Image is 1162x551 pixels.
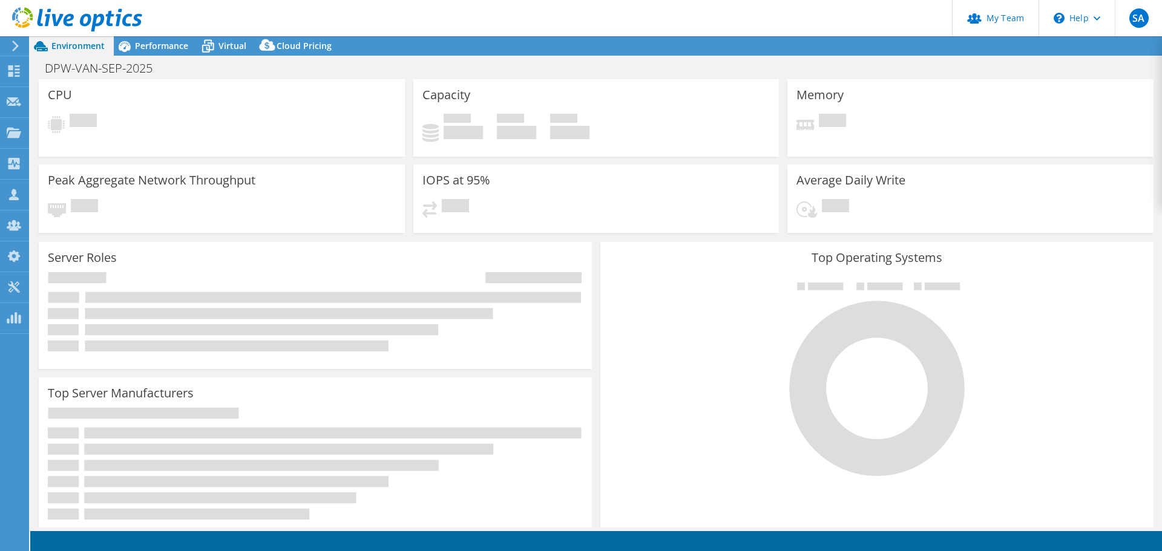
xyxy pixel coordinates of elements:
[550,126,589,139] h4: 0 GiB
[1129,8,1149,28] span: SA
[609,251,1144,264] h3: Top Operating Systems
[48,88,72,102] h3: CPU
[442,199,469,215] span: Pending
[497,114,524,126] span: Free
[218,40,246,51] span: Virtual
[39,62,171,75] h1: DPW-VAN-SEP-2025
[819,114,846,130] span: Pending
[48,386,194,400] h3: Top Server Manufacturers
[71,199,98,215] span: Pending
[70,114,97,130] span: Pending
[550,114,577,126] span: Total
[135,40,188,51] span: Performance
[444,126,483,139] h4: 0 GiB
[51,40,105,51] span: Environment
[48,251,117,264] h3: Server Roles
[48,174,255,187] h3: Peak Aggregate Network Throughput
[497,126,536,139] h4: 0 GiB
[796,174,905,187] h3: Average Daily Write
[444,114,471,126] span: Used
[277,40,332,51] span: Cloud Pricing
[422,174,490,187] h3: IOPS at 95%
[1054,13,1065,24] svg: \n
[796,88,844,102] h3: Memory
[422,88,470,102] h3: Capacity
[822,199,849,215] span: Pending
